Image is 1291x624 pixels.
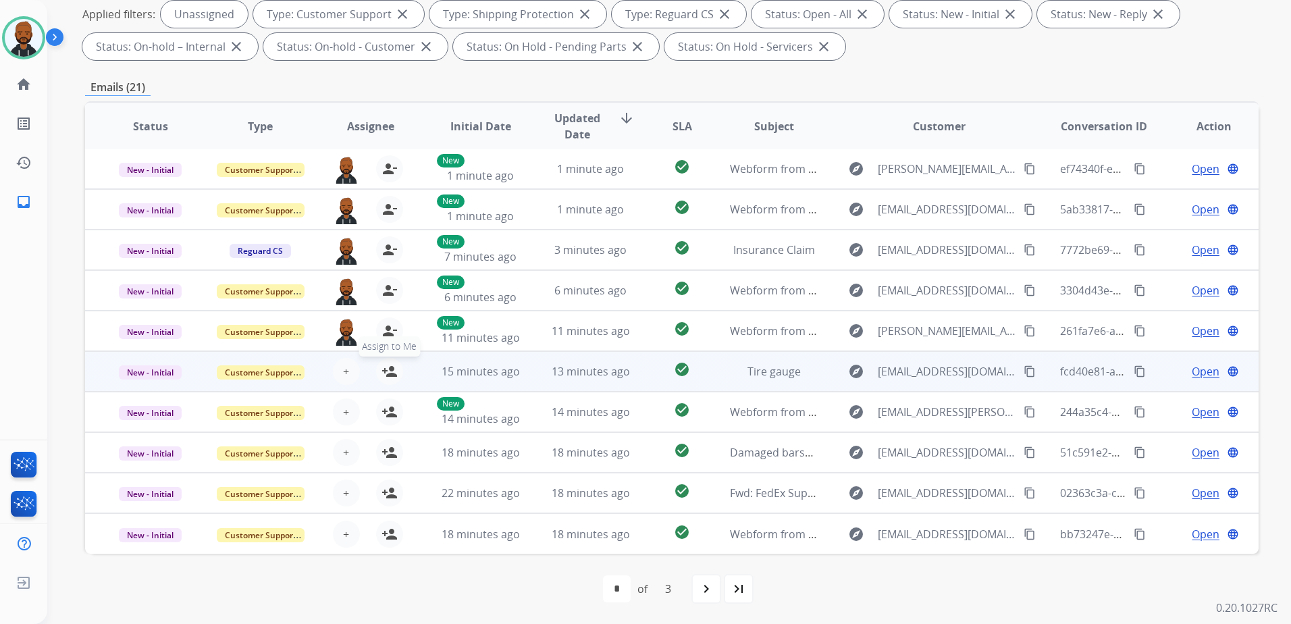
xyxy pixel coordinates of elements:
[217,203,305,217] span: Customer Support
[674,442,690,459] mat-icon: check_circle
[1227,406,1239,418] mat-icon: language
[1134,244,1146,256] mat-icon: content_copy
[333,277,360,305] img: agent-avatar
[85,79,151,96] p: Emails (21)
[1060,242,1265,257] span: 7772be69-96d9-4726-812b-da8cd466f5f2
[1024,325,1036,337] mat-icon: content_copy
[381,444,398,461] mat-icon: person_add
[1002,6,1018,22] mat-icon: close
[119,325,182,339] span: New - Initial
[333,358,360,385] button: +
[381,282,398,298] mat-icon: person_remove
[217,325,305,339] span: Customer Support
[554,242,627,257] span: 3 minutes ago
[1192,444,1219,461] span: Open
[442,364,520,379] span: 15 minutes ago
[674,240,690,256] mat-icon: check_circle
[716,6,733,22] mat-icon: close
[878,485,1016,501] span: [EMAIL_ADDRESS][DOMAIN_NAME]
[1134,528,1146,540] mat-icon: content_copy
[848,363,864,380] mat-icon: explore
[1192,404,1219,420] span: Open
[333,479,360,506] button: +
[16,115,32,132] mat-icon: list_alt
[333,236,360,265] img: agent-avatar
[547,110,608,142] span: Updated Date
[577,6,593,22] mat-icon: close
[554,283,627,298] span: 6 minutes ago
[698,581,714,597] mat-icon: navigate_next
[381,363,398,380] mat-icon: person_add
[730,486,1167,500] span: Fwd: FedEx Support Ticket C-204721881 Ref-35705 for Tracking Number 884160577409
[878,444,1016,461] span: [EMAIL_ADDRESS][DOMAIN_NAME]
[442,411,520,426] span: 14 minutes ago
[1192,242,1219,258] span: Open
[248,118,273,134] span: Type
[612,1,746,28] div: Type: Reguard CS
[674,321,690,337] mat-icon: check_circle
[848,242,864,258] mat-icon: explore
[333,521,360,548] button: +
[359,336,420,357] span: Assign to Me
[557,161,624,176] span: 1 minute ago
[730,405,1119,419] span: Webform from [EMAIL_ADDRESS][PERSON_NAME][DOMAIN_NAME] on [DATE]
[333,439,360,466] button: +
[343,363,349,380] span: +
[343,404,349,420] span: +
[119,406,182,420] span: New - Initial
[637,581,648,597] div: of
[1024,406,1036,418] mat-icon: content_copy
[674,361,690,378] mat-icon: check_circle
[848,485,864,501] mat-icon: explore
[1227,163,1239,175] mat-icon: language
[453,33,659,60] div: Status: On Hold - Pending Parts
[1134,406,1146,418] mat-icon: content_copy
[1227,244,1239,256] mat-icon: language
[889,1,1032,28] div: Status: New - Initial
[1134,325,1146,337] mat-icon: content_copy
[1134,203,1146,215] mat-icon: content_copy
[1060,161,1259,176] span: ef74340f-e9ef-4cd9-93df-24e87e17487d
[730,527,1036,542] span: Webform from [EMAIL_ADDRESS][DOMAIN_NAME] on [DATE]
[442,486,520,500] span: 22 minutes ago
[437,235,465,249] p: New
[1024,365,1036,378] mat-icon: content_copy
[1227,528,1239,540] mat-icon: language
[913,118,966,134] span: Customer
[1227,446,1239,459] mat-icon: language
[381,242,398,258] mat-icon: person_remove
[343,444,349,461] span: +
[381,201,398,217] mat-icon: person_remove
[1192,161,1219,177] span: Open
[381,161,398,177] mat-icon: person_remove
[230,244,291,258] span: Reguard CS
[730,161,1119,176] span: Webform from [PERSON_NAME][EMAIL_ADDRESS][DOMAIN_NAME] on [DATE]
[442,527,520,542] span: 18 minutes ago
[1134,365,1146,378] mat-icon: content_copy
[816,38,832,55] mat-icon: close
[217,284,305,298] span: Customer Support
[376,358,403,385] button: Assign to Me
[1150,6,1166,22] mat-icon: close
[16,194,32,210] mat-icon: inbox
[848,404,864,420] mat-icon: explore
[119,163,182,177] span: New - Initial
[557,202,624,217] span: 1 minute ago
[1227,325,1239,337] mat-icon: language
[674,483,690,499] mat-icon: check_circle
[119,284,182,298] span: New - Initial
[1060,364,1268,379] span: fcd40e81-ab35-4d54-a74d-6e9d81ee053e
[1060,283,1263,298] span: 3304d43e-a796-471a-8ff6-e6c935600380
[552,364,630,379] span: 13 minutes ago
[1192,526,1219,542] span: Open
[447,168,514,183] span: 1 minute ago
[1134,446,1146,459] mat-icon: content_copy
[730,323,1203,338] span: Webform from [PERSON_NAME][EMAIL_ADDRESS][PERSON_NAME][DOMAIN_NAME] on [DATE]
[1227,365,1239,378] mat-icon: language
[217,446,305,461] span: Customer Support
[217,365,305,380] span: Customer Support
[552,445,630,460] span: 18 minutes ago
[552,405,630,419] span: 14 minutes ago
[418,38,434,55] mat-icon: close
[1192,282,1219,298] span: Open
